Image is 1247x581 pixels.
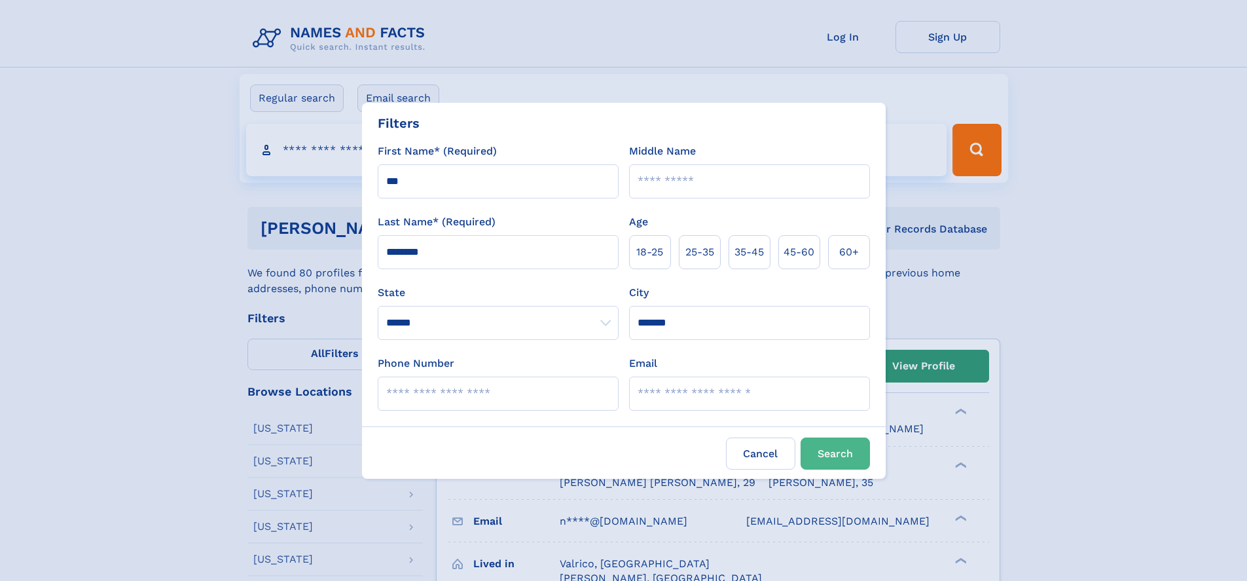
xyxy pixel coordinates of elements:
span: 45‑60 [784,244,814,260]
label: Cancel [726,438,795,470]
label: Age [629,214,648,230]
label: Phone Number [378,356,454,371]
label: City [629,285,649,301]
label: Middle Name [629,143,696,159]
label: First Name* (Required) [378,143,497,159]
div: Filters [378,113,420,133]
label: Last Name* (Required) [378,214,496,230]
span: 18‑25 [636,244,663,260]
span: 35‑45 [734,244,764,260]
label: State [378,285,619,301]
button: Search [801,438,870,470]
span: 25‑35 [685,244,714,260]
span: 60+ [839,244,859,260]
label: Email [629,356,657,371]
